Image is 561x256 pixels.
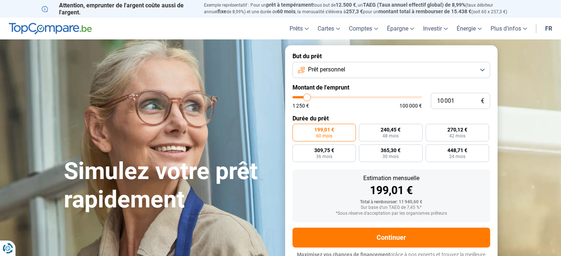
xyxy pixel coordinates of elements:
[344,18,382,39] a: Comptes
[298,175,484,181] div: Estimation mensuelle
[9,23,92,35] img: TopCompare
[316,134,332,138] span: 60 mois
[308,66,345,74] span: Prêt personnel
[292,84,490,91] label: Montant de l'emprunt
[486,18,531,39] a: Plus d'infos
[381,127,401,132] span: 240,45 €
[277,8,295,14] span: 60 mois
[382,134,399,138] span: 48 mois
[292,53,490,60] label: But du prêt
[382,154,399,159] span: 30 mois
[204,2,520,15] p: Exemple représentatif : Pour un tous but de , un (taux débiteur annuel de 8,99%) et une durée de ...
[316,154,332,159] span: 36 mois
[399,103,422,108] span: 100 000 €
[346,8,363,14] span: 257,3 €
[298,200,484,205] div: Total à rembourser: 11 940,60 €
[452,18,486,39] a: Énergie
[292,228,490,248] button: Continuer
[419,18,452,39] a: Investir
[64,157,276,214] h1: Simulez votre prêt rapidement
[378,8,471,14] span: montant total à rembourser de 15.438 €
[285,18,313,39] a: Prêts
[292,115,490,122] label: Durée du prêt
[447,148,467,153] span: 448,71 €
[363,2,465,8] span: TAEG (Taux annuel effectif global) de 8,99%
[336,2,356,8] span: 12.500 €
[313,18,344,39] a: Cartes
[298,205,484,210] div: Sur base d'un TAEG de 7,45 %*
[481,98,484,104] span: €
[541,18,557,39] a: fr
[218,8,226,14] span: fixe
[292,103,309,108] span: 1 250 €
[449,154,465,159] span: 24 mois
[314,148,334,153] span: 309,75 €
[266,2,313,8] span: prêt à tempérament
[382,18,419,39] a: Épargne
[42,2,195,16] p: Attention, emprunter de l'argent coûte aussi de l'argent.
[292,62,490,78] button: Prêt personnel
[314,127,334,132] span: 199,01 €
[298,185,484,196] div: 199,01 €
[298,211,484,216] div: *Sous réserve d'acceptation par les organismes prêteurs
[449,134,465,138] span: 42 mois
[447,127,467,132] span: 270,12 €
[381,148,401,153] span: 365,30 €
